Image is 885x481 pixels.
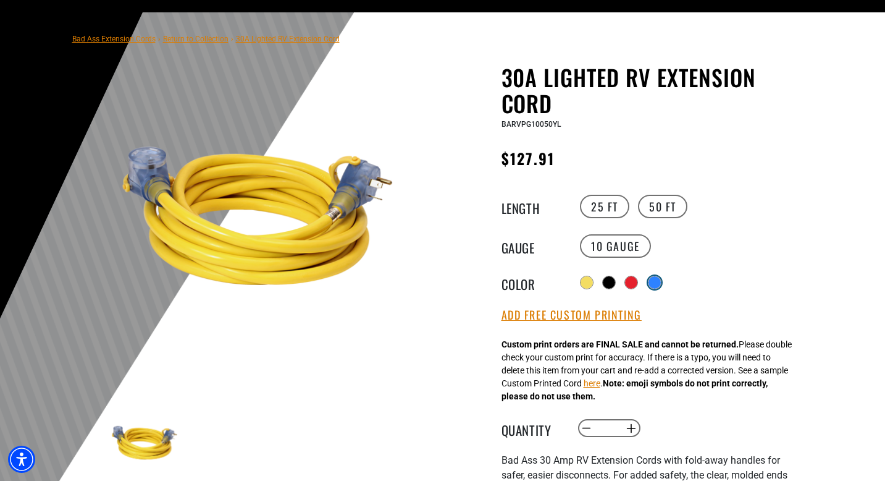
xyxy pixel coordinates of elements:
span: › [158,35,161,43]
label: 10 Gauge [580,234,651,258]
a: Bad Ass Extension Cords [72,35,156,43]
strong: Note: emoji symbols do not print correctly, please do not use them. [501,378,768,401]
strong: Custom print orders are FINAL SALE and cannot be returned. [501,339,739,349]
label: 25 FT [580,195,629,218]
nav: breadcrumbs [72,31,340,46]
div: Please double check your custom print for accuracy. If there is a typo, you will need to delete t... [501,338,792,403]
legend: Color [501,275,563,291]
button: here [584,377,600,390]
legend: Gauge [501,238,563,254]
span: $127.91 [501,147,555,169]
label: 50 FT [638,195,687,218]
legend: Length [501,198,563,215]
img: yellow [109,67,406,365]
div: Accessibility Menu [8,446,35,473]
h1: 30A Lighted RV Extension Cord [501,64,804,116]
label: Quantity [501,420,563,436]
span: BARVPG10050YL [501,120,561,129]
a: Return to Collection [163,35,229,43]
span: › [231,35,233,43]
span: 30A Lighted RV Extension Cord [236,35,340,43]
img: yellow [109,407,180,479]
button: Add Free Custom Printing [501,309,642,322]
